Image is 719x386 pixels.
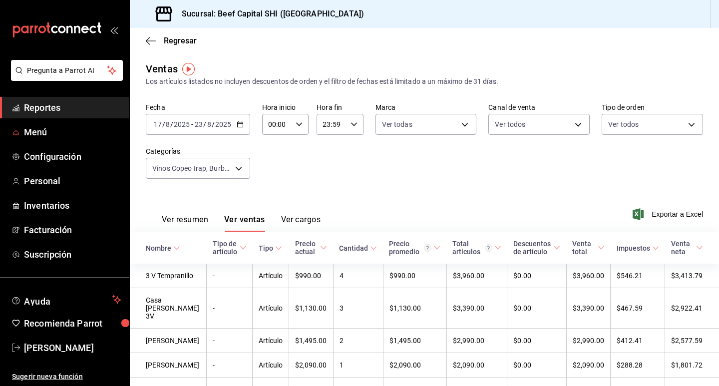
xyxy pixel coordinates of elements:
div: Venta neta [671,240,694,256]
span: Inventarios [24,199,121,212]
td: Artículo [253,264,289,288]
td: $0.00 [507,329,566,353]
td: $3,390.00 [566,288,611,329]
label: Marca [375,104,477,111]
td: 2 [333,329,383,353]
span: Facturación [24,223,121,237]
span: Venta neta [671,240,703,256]
td: $990.00 [383,264,446,288]
input: ---- [173,120,190,128]
span: Venta total [572,240,605,256]
img: Tooltip marker [182,63,195,75]
input: -- [207,120,212,128]
td: $1,130.00 [289,288,334,329]
button: Regresar [146,36,197,45]
td: $0.00 [507,288,566,329]
td: - [207,329,253,353]
div: Ventas [146,61,178,76]
label: Canal de venta [488,104,590,111]
td: 4 [333,264,383,288]
td: $3,413.79 [665,264,719,288]
span: Ver todos [495,119,525,129]
span: Menú [24,125,121,139]
span: / [212,120,215,128]
span: Precio actual [295,240,328,256]
label: Hora fin [317,104,363,111]
td: [PERSON_NAME] [130,353,207,378]
label: Hora inicio [262,104,309,111]
td: $467.59 [611,288,665,329]
svg: El total artículos considera cambios de precios en los artículos así como costos adicionales por ... [485,244,492,252]
label: Tipo de orden [602,104,703,111]
span: Exportar a Excel [635,208,703,220]
td: - [207,353,253,378]
span: / [162,120,165,128]
span: Precio promedio [389,240,440,256]
span: Ver todas [382,119,412,129]
input: -- [165,120,170,128]
input: ---- [215,120,232,128]
td: Artículo [253,353,289,378]
td: $546.21 [611,264,665,288]
div: Impuestos [617,244,650,252]
span: Vinos Copeo Irap, Burbujas Irap, Blancos Mex,Port,Esp(irap), Tintos Mexico Irap, Tintos Españoles... [152,163,232,173]
div: Tipo de artículo [213,240,238,256]
span: Sugerir nueva función [12,372,121,382]
td: $2,577.59 [665,329,719,353]
span: Tipo de artículo [213,240,247,256]
label: Fecha [146,104,250,111]
td: $1,495.00 [289,329,334,353]
td: $2,090.00 [566,353,611,378]
div: Precio promedio [389,240,431,256]
span: Ayuda [24,294,108,306]
svg: Precio promedio = Total artículos / cantidad [424,244,431,252]
td: $3,390.00 [446,288,507,329]
button: Ver cargos [281,215,321,232]
div: Total artículos [452,240,492,256]
td: $0.00 [507,264,566,288]
div: Venta total [572,240,596,256]
td: $3,960.00 [446,264,507,288]
span: Regresar [164,36,197,45]
span: Suscripción [24,248,121,261]
span: Personal [24,174,121,188]
td: $2,090.00 [289,353,334,378]
div: Precio actual [295,240,319,256]
button: Ver ventas [224,215,265,232]
td: $1,495.00 [383,329,446,353]
span: Descuentos de artículo [513,240,560,256]
span: Nombre [146,244,180,252]
div: Descuentos de artículo [513,240,551,256]
td: [PERSON_NAME] [130,329,207,353]
span: [PERSON_NAME] [24,341,121,355]
td: $2,922.41 [665,288,719,329]
td: $990.00 [289,264,334,288]
label: Categorías [146,148,250,155]
td: $288.28 [611,353,665,378]
td: Artículo [253,329,289,353]
h3: Sucursal: Beef Capital SHI ([GEOGRAPHIC_DATA]) [174,8,364,20]
span: - [191,120,193,128]
span: Configuración [24,150,121,163]
td: $2,990.00 [446,329,507,353]
span: Tipo [259,244,282,252]
span: Cantidad [339,244,377,252]
button: Pregunta a Parrot AI [11,60,123,81]
span: / [170,120,173,128]
td: $3,960.00 [566,264,611,288]
span: Total artículos [452,240,501,256]
td: $2,090.00 [446,353,507,378]
td: $1,130.00 [383,288,446,329]
td: 3 [333,288,383,329]
td: $0.00 [507,353,566,378]
div: Los artículos listados no incluyen descuentos de orden y el filtro de fechas está limitado a un m... [146,76,703,87]
div: Cantidad [339,244,368,252]
a: Pregunta a Parrot AI [7,72,123,83]
span: Recomienda Parrot [24,317,121,330]
div: Tipo [259,244,273,252]
input: -- [194,120,203,128]
td: $2,990.00 [566,329,611,353]
td: $1,801.72 [665,353,719,378]
td: Casa [PERSON_NAME] 3V [130,288,207,329]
